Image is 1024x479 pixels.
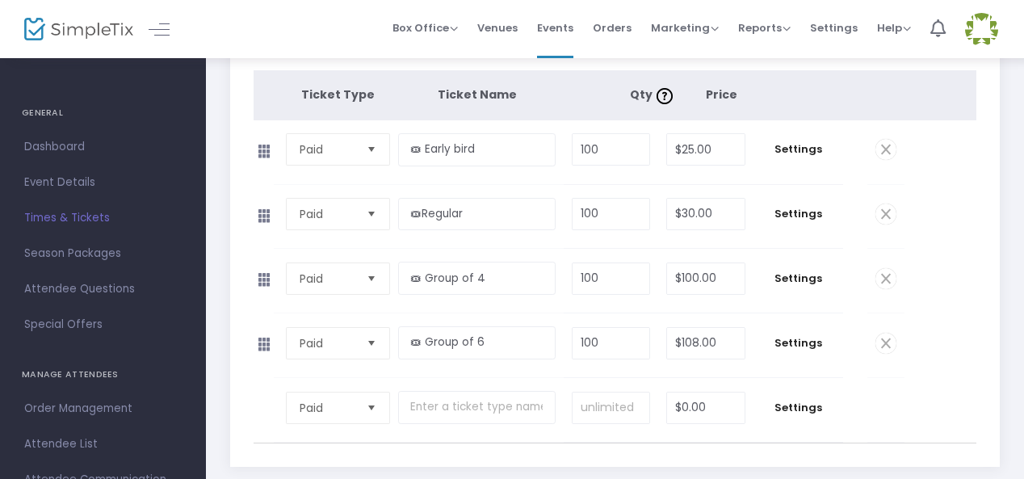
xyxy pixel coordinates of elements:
span: Ticket Type [301,86,375,103]
input: Price [667,393,745,423]
h4: GENERAL [22,97,184,129]
span: Event Details [24,172,182,193]
input: Enter a ticket type name. e.g. General Admission [398,198,556,231]
button: Select [360,328,383,359]
span: Settings [810,7,858,48]
button: Select [360,199,383,229]
input: Price [667,263,745,294]
span: Season Packages [24,243,182,264]
span: Paid [300,141,353,158]
span: Help [877,20,911,36]
span: Events [537,7,573,48]
span: Paid [300,335,353,351]
span: Box Office [392,20,458,36]
span: Settings [762,335,835,351]
button: Select [360,134,383,165]
span: Ticket Name [438,86,517,103]
span: Attendee Questions [24,279,182,300]
input: Enter a ticket type name. e.g. General Admission [398,133,556,166]
input: Price [667,134,745,165]
input: unlimited [573,393,649,423]
img: question-mark [657,88,673,104]
input: Price [667,199,745,229]
span: Orders [593,7,632,48]
span: Order Management [24,398,182,419]
span: Dashboard [24,137,182,158]
span: Settings [762,271,835,287]
span: Price [706,86,737,103]
span: Attendee List [24,434,182,455]
span: Paid [300,271,353,287]
span: Settings [762,206,835,222]
span: Paid [300,400,353,416]
button: Select [360,393,383,423]
span: Special Offers [24,314,182,335]
span: Settings [762,400,835,416]
input: Enter a ticket type name. e.g. General Admission [398,262,556,295]
input: Enter a ticket type name. e.g. General Admission [398,391,556,424]
span: Settings [762,141,835,158]
input: Enter a ticket type name. e.g. General Admission [398,326,556,359]
span: Marketing [651,20,719,36]
span: Times & Tickets [24,208,182,229]
input: Price [667,328,745,359]
span: Venues [477,7,518,48]
button: Select [360,263,383,294]
span: Qty [630,86,677,103]
h4: MANAGE ATTENDEES [22,359,184,391]
span: Reports [738,20,791,36]
span: Paid [300,206,353,222]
